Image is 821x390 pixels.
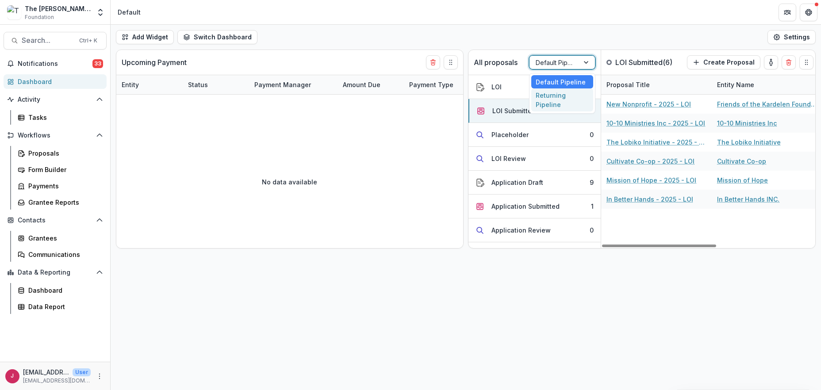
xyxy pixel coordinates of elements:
[28,113,100,122] div: Tasks
[492,106,536,115] div: LOI Submitted
[262,177,318,187] p: No data available
[468,123,601,147] button: Placeholder0
[18,269,92,276] span: Data & Reporting
[4,128,107,142] button: Open Workflows
[468,75,601,99] button: LOI235
[531,75,593,89] div: Default Pipeline
[404,80,459,89] div: Payment Type
[183,75,249,94] div: Status
[4,213,107,227] button: Open Contacts
[14,179,107,193] a: Payments
[590,130,594,139] div: 0
[491,226,551,235] div: Application Review
[590,178,594,187] div: 9
[4,32,107,50] button: Search...
[717,138,781,147] a: The Lobiko Initiative
[606,176,696,185] a: Mission of Hope - 2025 - LOI
[717,176,768,185] a: Mission of Hope
[491,82,502,92] div: LOI
[23,367,69,377] p: [EMAIL_ADDRESS][DOMAIN_NAME]
[4,92,107,107] button: Open Activity
[118,8,141,17] div: Default
[687,55,760,69] button: Create Proposal
[799,55,813,69] button: Drag
[177,30,257,44] button: Switch Dashboard
[249,75,338,94] div: Payment Manager
[531,88,593,111] div: Returning Pipeline
[28,250,100,259] div: Communications
[18,132,92,139] span: Workflows
[114,6,144,19] nav: breadcrumb
[18,96,92,103] span: Activity
[468,171,601,195] button: Application Draft9
[712,80,760,89] div: Entity Name
[92,59,103,68] span: 33
[601,80,655,89] div: Proposal Title
[23,377,91,385] p: [EMAIL_ADDRESS][DOMAIN_NAME]
[491,154,526,163] div: LOI Review
[28,233,100,243] div: Grantees
[14,110,107,125] a: Tasks
[14,146,107,161] a: Proposals
[606,138,706,147] a: The Lobiko Initiative - 2025 - LOI
[4,74,107,89] a: Dashboard
[426,55,440,69] button: Delete card
[28,198,100,207] div: Grantee Reports
[183,80,213,89] div: Status
[491,130,529,139] div: Placeholder
[338,75,404,94] div: Amount Due
[764,55,778,69] button: toggle-assigned-to-me
[590,154,594,163] div: 0
[18,217,92,224] span: Contacts
[14,195,107,210] a: Grantee Reports
[14,247,107,262] a: Communications
[767,30,816,44] button: Settings
[4,57,107,71] button: Notifications33
[116,75,183,94] div: Entity
[606,99,691,109] a: New Nonprofit - 2025 - LOI
[404,75,470,94] div: Payment Type
[22,36,74,45] span: Search...
[77,36,99,46] div: Ctrl + K
[28,286,100,295] div: Dashboard
[468,218,601,242] button: Application Review0
[25,13,54,21] span: Foundation
[14,299,107,314] a: Data Report
[601,75,712,94] div: Proposal Title
[14,283,107,298] a: Dashboard
[122,57,187,68] p: Upcoming Payment
[468,99,601,123] button: LOI Submitted6
[4,265,107,279] button: Open Data & Reporting
[474,57,518,68] p: All proposals
[606,157,694,166] a: Cultivate Co-op - 2025 - LOI
[491,178,543,187] div: Application Draft
[14,162,107,177] a: Form Builder
[73,368,91,376] p: User
[94,371,105,382] button: More
[28,165,100,174] div: Form Builder
[116,30,174,44] button: Add Widget
[590,226,594,235] div: 0
[7,5,21,19] img: The Bolick Foundation
[782,55,796,69] button: Delete card
[14,231,107,245] a: Grantees
[800,4,817,21] button: Get Help
[25,4,91,13] div: The [PERSON_NAME] Foundation
[717,119,777,128] a: 10-10 Ministries Inc
[615,57,682,68] p: LOI Submitted ( 6 )
[591,202,594,211] div: 1
[468,147,601,171] button: LOI Review0
[717,157,766,166] a: Cultivate Co-op
[606,195,693,204] a: In Better Hands - 2025 - LOI
[18,77,100,86] div: Dashboard
[28,149,100,158] div: Proposals
[28,302,100,311] div: Data Report
[11,373,14,379] div: jcline@bolickfoundation.org
[338,80,386,89] div: Amount Due
[717,99,817,109] a: Friends of the Kardelen Foundation
[717,195,779,204] a: In Better Hands INC.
